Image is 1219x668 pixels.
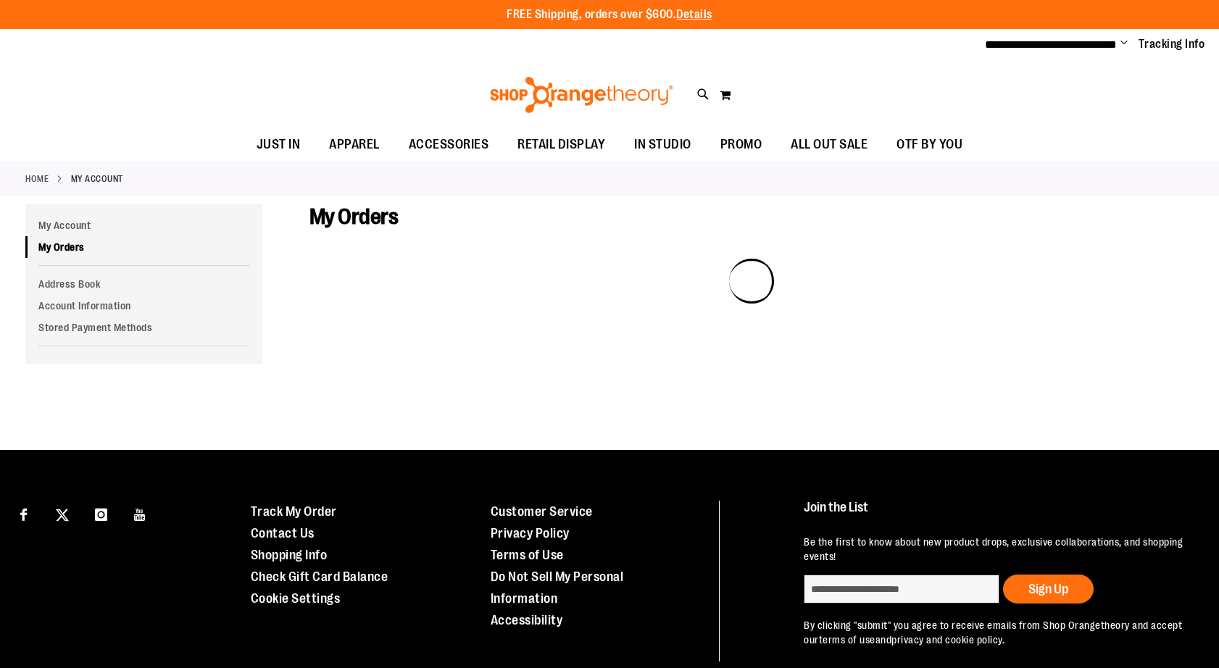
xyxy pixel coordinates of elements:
a: My Account [25,214,262,236]
a: Account Information [25,295,262,317]
span: JUST IN [257,128,301,161]
a: Visit our Facebook page [11,501,36,526]
a: Details [676,8,712,21]
input: enter email [804,575,999,604]
span: My Orders [309,204,399,229]
strong: My Account [71,172,123,185]
span: OTF BY YOU [896,128,962,161]
a: Accessibility [491,613,563,627]
a: Home [25,172,49,185]
a: Track My Order [251,504,337,519]
span: Sign Up [1028,582,1068,596]
h4: Join the List [804,501,1189,527]
span: RETAIL DISPLAY [517,128,605,161]
a: Check Gift Card Balance [251,569,388,584]
a: My Orders [25,236,262,258]
a: privacy and cookie policy. [891,634,1004,646]
button: Sign Up [1003,575,1094,604]
a: Shopping Info [251,548,328,562]
a: Cookie Settings [251,591,341,606]
button: Account menu [1120,37,1128,51]
p: By clicking "submit" you agree to receive emails from Shop Orangetheory and accept our and [804,618,1189,647]
a: Do Not Sell My Personal Information [491,569,624,606]
a: Privacy Policy [491,526,570,540]
a: Tracking Info [1139,36,1205,52]
a: Terms of Use [491,548,564,562]
a: Stored Payment Methods [25,317,262,338]
p: Be the first to know about new product drops, exclusive collaborations, and shopping events! [804,535,1189,564]
p: FREE Shipping, orders over $600. [507,7,712,23]
img: Twitter [56,509,69,522]
span: PROMO [720,128,762,161]
span: ACCESSORIES [409,128,489,161]
a: Address Book [25,273,262,295]
a: terms of use [819,634,875,646]
a: Visit our X page [50,501,75,526]
a: Visit our Youtube page [128,501,153,526]
span: APPAREL [329,128,380,161]
a: Visit our Instagram page [88,501,114,526]
img: Shop Orangetheory [488,77,675,113]
a: Customer Service [491,504,593,519]
span: ALL OUT SALE [791,128,868,161]
span: IN STUDIO [634,128,691,161]
a: Contact Us [251,526,315,540]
